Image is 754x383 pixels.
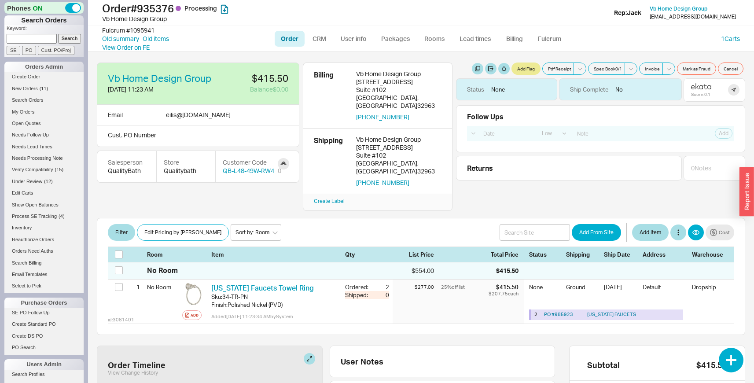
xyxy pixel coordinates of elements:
span: Cancel [724,65,738,72]
a: Orders Need Auths [4,247,84,256]
a: Show Open Balances [4,200,84,210]
input: PO [22,46,36,55]
div: Store [164,158,208,167]
a: Process SE Tracking(4) [4,212,84,221]
span: ( 11 ) [40,86,48,91]
a: Search Profiles [4,370,84,379]
a: Create Order [4,72,84,81]
div: 0 [373,291,389,299]
h1: Order # 935376 [102,2,379,15]
button: Spec Book0/1 [588,63,625,75]
div: Returns [467,163,678,173]
div: Ordered: [345,283,373,291]
div: 2 [534,311,541,318]
div: Suite #102 [356,151,441,159]
a: PO Search [4,343,84,352]
span: Processing [184,4,217,12]
div: Status [529,250,561,258]
a: Under Review(12) [4,177,84,186]
button: Cancel [718,63,743,75]
div: User Notes [341,357,552,366]
a: Inventory [4,223,84,232]
h1: Search Orders [4,15,84,25]
div: 2 [373,283,389,291]
button: Add Item [632,224,669,241]
div: Follow Ups [467,113,504,121]
button: Add [182,310,202,320]
a: Needs Follow Up [4,130,84,140]
div: [DATE] 11:23 AM [108,85,224,94]
img: 34-TR-SN-1_gmamtp [182,283,204,305]
a: Packages [375,31,416,47]
div: None [491,85,505,93]
div: Score: 0.1 [691,92,711,97]
span: Vb Home Design Group [650,5,707,12]
div: Rep: Jack [614,8,641,17]
span: Add [719,130,728,137]
div: List Price [393,250,434,258]
div: $415.50 [696,360,727,370]
div: Orders Admin [4,62,84,72]
button: [PHONE_NUMBER] [356,179,409,187]
button: [PHONE_NUMBER] [356,113,409,121]
div: Phones [4,2,84,14]
div: Fulcrum # 1095941 [102,26,154,35]
button: Pdf Receipt [542,63,574,75]
div: Order Timeline [108,360,166,370]
a: Reauthorize Orders [4,235,84,244]
div: Vb Home Design Group [356,136,441,144]
span: Verify Compatibility [12,167,53,172]
div: [STREET_ADDRESS] [356,78,441,86]
a: Old summary [102,34,139,43]
span: Edit Pricing by [PERSON_NAME] [144,227,221,238]
span: ( 12 ) [44,179,53,184]
div: [GEOGRAPHIC_DATA] , [GEOGRAPHIC_DATA] 32963 [356,159,441,175]
div: Billing [314,70,349,121]
div: No [559,78,682,100]
div: Qty [345,250,389,258]
span: Under Review [12,179,42,184]
button: Invoice [639,63,663,75]
a: Needs Processing Note [4,154,84,163]
span: ON [33,4,43,13]
div: $415.50 [496,266,519,275]
div: eilis @ [DOMAIN_NAME] [166,110,231,120]
a: SE PO Follow Up [4,308,84,317]
div: Salesperson [108,158,146,167]
div: Shipped: [345,291,373,299]
div: Total Price [491,250,524,258]
input: SE [7,46,20,55]
div: 0 [278,166,281,175]
a: New Orders(11) [4,84,84,93]
div: 0 Note s [691,164,711,173]
div: Suite #102 [356,86,441,94]
button: Edit Pricing by [PERSON_NAME] [137,224,229,241]
div: Default [643,283,687,297]
a: Billing [499,31,530,47]
div: Status [467,85,484,93]
div: $415.50 [489,283,519,291]
span: Invoice [645,65,660,72]
a: QB-L48-49W-RW4 [223,166,274,175]
a: Edit Carts [4,188,84,198]
a: View Order on FE [102,44,150,51]
div: Ship Complete [570,85,608,93]
a: Old items [143,34,169,43]
div: Finish : Polished Nickel (PVD) [211,301,338,309]
div: Add [191,312,199,319]
a: Order [275,31,305,47]
div: Shipping [314,136,349,187]
span: Mark as Fraud [683,65,710,72]
input: Search Site [500,224,570,241]
div: [STREET_ADDRESS] [356,144,441,151]
div: Users Admin [4,359,84,370]
a: CRM [306,31,332,47]
div: 25 % off list [441,283,487,291]
div: Balance $0.00 [232,85,288,94]
a: Create DS PO [4,331,84,341]
div: Added [DATE] 11:23:34 AM by System [211,313,338,320]
div: Cust. PO Number [97,125,299,147]
div: QualityBath [108,166,146,175]
div: No Room [147,265,178,275]
a: 1Carts [721,35,740,42]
